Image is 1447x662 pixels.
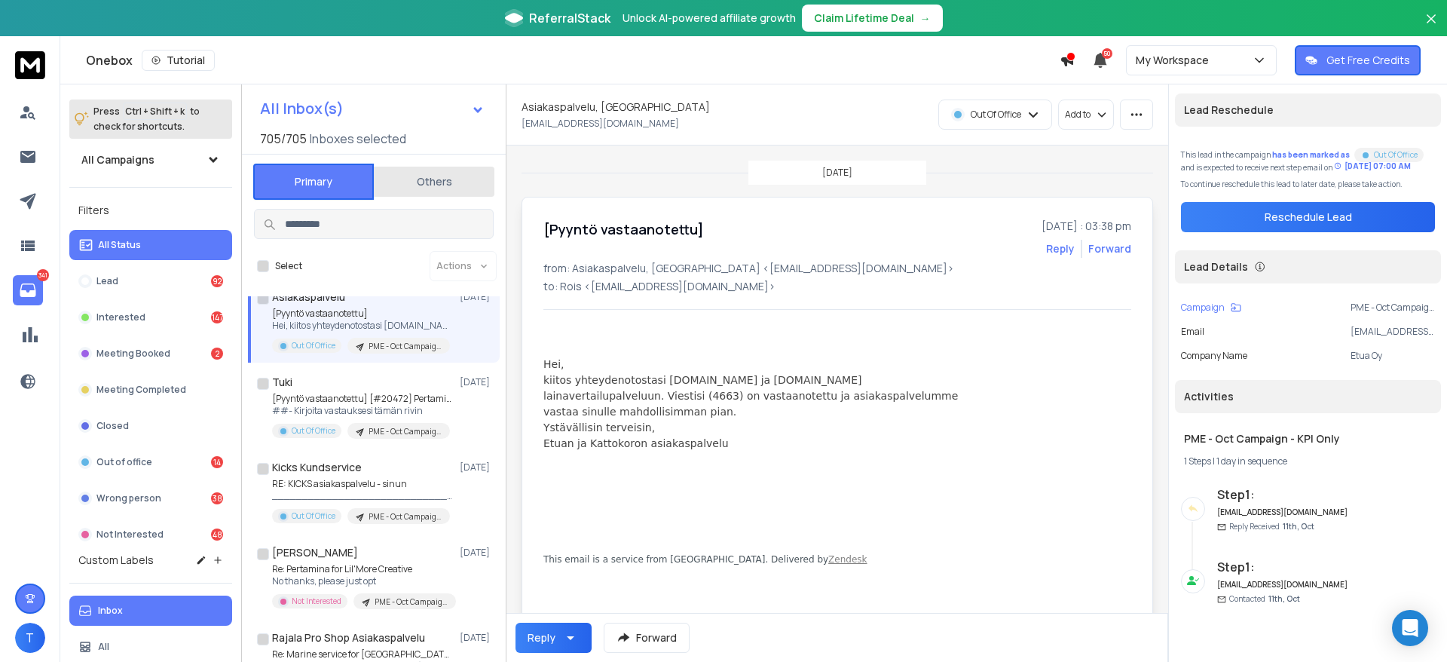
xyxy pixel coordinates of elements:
label: Select [275,260,302,272]
button: T [15,623,45,653]
button: Forward [604,623,690,653]
h1: [PERSON_NAME] [272,545,358,560]
h1: [Pyyntö vastaanotettu] [543,219,704,240]
p: [DATE] : 03:38 pm [1042,219,1131,234]
p: Not Interested [96,529,164,541]
p: Lead Reschedule [1184,103,1274,118]
p: [Pyyntö vastaanotettu] [272,308,453,320]
p: Etua Oy [1351,350,1435,362]
button: All Inbox(s) [248,93,497,124]
span: 1 Steps [1184,455,1211,467]
p: Meeting Completed [96,384,186,396]
p: To continue reschedule this lead to later date, please take action. [1181,179,1435,190]
h1: Kicks Kundservice [272,460,362,475]
span: 11th, Oct [1283,521,1314,532]
span: → [920,11,931,26]
p: Campaign [1181,302,1225,314]
div: This email is a service from [GEOGRAPHIC_DATA]. Delivered by [543,545,984,580]
h6: [EMAIL_ADDRESS][DOMAIN_NAME] [1217,507,1349,518]
div: Reply [528,630,555,645]
h3: Custom Labels [78,553,154,568]
p: PME - Oct Campaign - KPI Only [369,511,441,523]
div: | [1184,455,1432,467]
p: No thanks, please just opt [272,575,453,587]
p: Inbox [98,605,123,617]
h1: Asiakaspalvelu, [GEOGRAPHIC_DATA] [522,100,710,115]
p: PME - Oct Campaign - KPI Only [375,596,447,608]
p: Unlock AI-powered affiliate growth [623,11,796,26]
p: Company Name [1181,350,1247,362]
p: Lead Details [1184,259,1248,274]
button: Get Free Credits [1295,45,1421,75]
p: Out Of Office [292,340,335,351]
h1: All Campaigns [81,152,154,167]
p: [DATE] [460,547,494,559]
h1: PME - Oct Campaign - KPI Only [1184,431,1432,446]
button: Closed [69,411,232,441]
p: Get Free Credits [1326,53,1410,68]
p: from: Asiakaspalvelu, [GEOGRAPHIC_DATA] <[EMAIL_ADDRESS][DOMAIN_NAME]> [543,261,1131,276]
div: Forward [1088,241,1131,256]
div: [DATE] 07:00 AM [1334,161,1411,172]
p: ##- Kirjoita vastauksesi tämän rivin [272,405,453,417]
button: Inbox [69,596,232,626]
p: My Workspace [1136,53,1215,68]
div: Activities [1175,380,1441,413]
p: [DATE] [822,167,852,179]
h6: Step 1 : [1217,558,1349,576]
p: Email [1181,326,1204,338]
p: PME - Oct Campaign - KPI Only [369,426,441,437]
h6: Step 1 : [1217,486,1349,504]
p: [Pyyntö vastaanotettu] [#20472] Pertamina for [272,393,453,405]
h1: Asiakaspalvelu [272,290,345,305]
button: Primary [253,164,374,200]
p: 341 [37,269,49,281]
p: kiitos yhteydenotostasi [DOMAIN_NAME] ja [DOMAIN_NAME] lainavertailupalveluun. Viestisi (4663) on... [543,372,984,420]
span: 705 / 705 [260,130,307,148]
span: ReferralStack [529,9,610,27]
p: Wrong person [96,492,161,504]
p: [DATE] [460,291,494,303]
button: Meeting Completed [69,375,232,405]
p: Not Interested [292,596,341,607]
p: Lead [96,275,118,287]
h3: Filters [69,200,232,221]
div: 38 [211,492,223,504]
button: Reply [515,623,592,653]
button: All Status [69,230,232,260]
div: 92 [211,275,223,287]
a: 341 [13,275,43,305]
p: RE: KICKS asiakaspalvelu - sinun [272,478,453,490]
p: PME - Oct Campaign - KPI Only [369,341,441,352]
div: Open Intercom Messenger [1392,610,1428,646]
span: 50 [1102,48,1112,59]
button: Not Interested48 [69,519,232,550]
button: Tutorial [142,50,215,71]
button: Close banner [1421,9,1441,45]
button: Out of office14 [69,447,232,477]
button: Claim Lifetime Deal→ [802,5,943,32]
p: Ystävällisin terveisin, Etuan ja Kattokoron asiakaspalvelu [543,420,984,452]
p: Out Of Office [292,425,335,437]
span: 11th, Oct [1268,593,1300,604]
a: Zendesk [828,554,867,565]
h1: Tuki [272,375,292,390]
p: All [98,641,109,653]
p: Add to [1065,109,1091,121]
p: Re: Marine service for [GEOGRAPHIC_DATA] [272,648,453,660]
span: Ctrl + Shift + k [123,103,187,120]
p: Re: Pertamina for Lil'More Creative [272,563,453,575]
p: [DATE] [460,376,494,388]
p: Press to check for shortcuts. [93,104,200,134]
button: Reply [1046,241,1075,256]
button: Wrong person38 [69,483,232,513]
p: Closed [96,420,129,432]
p: to: Rois <[EMAIL_ADDRESS][DOMAIN_NAME]> [543,279,1131,294]
p: [DATE] [460,461,494,474]
p: Hei, [543,357,984,372]
p: Out Of Office [1374,149,1418,161]
div: Onebox [86,50,1060,71]
p: Out Of Office [292,510,335,522]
